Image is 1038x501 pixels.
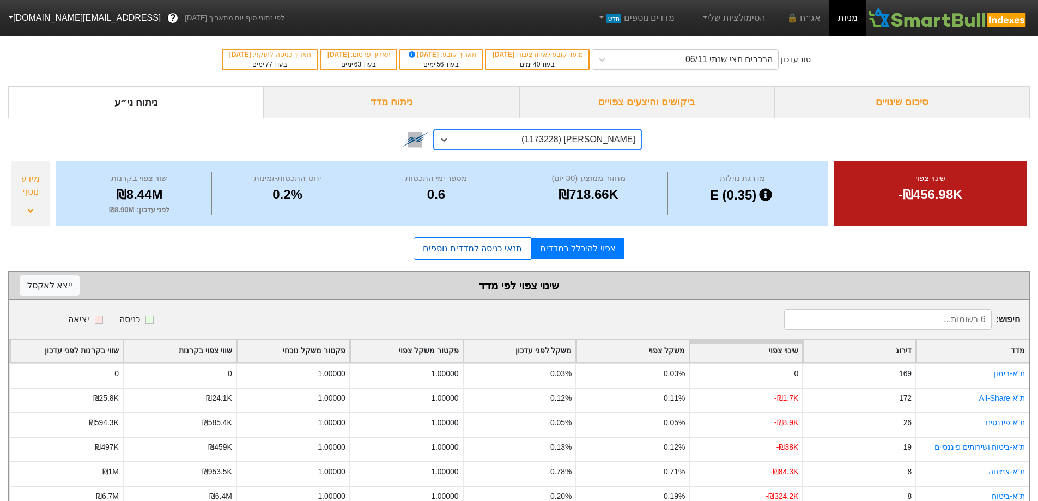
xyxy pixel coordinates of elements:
[994,369,1025,378] a: ת''א-רימון
[431,442,458,453] div: 1.00000
[431,368,458,379] div: 1.00000
[916,340,1029,362] div: Toggle SortBy
[229,51,253,58] span: [DATE]
[464,340,576,362] div: Toggle SortBy
[215,185,360,204] div: 0.2%
[606,14,621,23] span: חדש
[70,185,209,204] div: ₪8.44M
[671,185,815,206] div: E (0.35)
[436,61,444,68] span: 56
[237,340,349,362] div: Toggle SortBy
[350,340,463,362] div: Toggle SortBy
[899,393,912,404] div: 172
[992,492,1025,500] a: ת"א-ביטוח
[519,86,775,118] div: ביקושים והיצעים צפויים
[407,51,441,58] span: [DATE]
[202,417,232,428] div: ₪585.4K
[907,466,912,478] div: 8
[206,393,232,404] div: ₪24.1K
[327,51,351,58] span: [DATE]
[794,368,798,379] div: 0
[690,340,802,362] div: Toggle SortBy
[326,50,391,59] div: תאריך פרסום :
[264,86,519,118] div: ניתוח מדד
[265,61,272,68] span: 77
[592,7,679,29] a: מדדים נוספיםחדש
[550,417,572,428] div: 0.05%
[550,442,572,453] div: 0.13%
[215,172,360,185] div: יחס התכסות-זמינות
[93,393,119,404] div: ₪25.8K
[119,313,140,326] div: כניסה
[774,393,798,404] div: -₪1.7K
[431,466,458,478] div: 1.00000
[512,172,665,185] div: מחזור ממוצע (30 יום)
[10,340,123,362] div: Toggle SortBy
[664,466,685,478] div: 0.71%
[986,418,1025,427] a: ת''א פיננסים
[934,443,1025,451] a: ת"א-ביטוח ושירותים פיננסיים
[899,368,912,379] div: 169
[70,204,209,215] div: לפני עדכון : ₪8.90M
[866,7,1029,29] img: SmartBull
[531,238,624,259] a: צפוי להיכלל במדדים
[114,368,119,379] div: 0
[696,7,769,29] a: הסימולציות שלי
[185,13,284,23] span: לפי נתוני סוף יום מתאריך [DATE]
[228,59,311,69] div: בעוד ימים
[20,277,1018,294] div: שינוי צפוי לפי מדד
[776,442,798,453] div: -₪38K
[124,340,236,362] div: Toggle SortBy
[414,237,531,260] a: תנאי כניסה למדדים נוספים
[318,393,345,404] div: 1.00000
[664,393,685,404] div: 0.11%
[170,11,176,26] span: ?
[493,51,516,58] span: [DATE]
[401,125,429,154] img: tase link
[228,50,311,59] div: תאריך כניסה לתוקף :
[102,466,119,478] div: ₪1M
[406,50,476,59] div: תאריך קובע :
[366,185,507,204] div: 0.6
[533,61,540,68] span: 40
[491,50,583,59] div: מועד קובע לאחוז ציבור :
[354,61,361,68] span: 63
[326,59,391,69] div: בעוד ימים
[318,417,345,428] div: 1.00000
[406,59,476,69] div: בעוד ימים
[70,172,209,185] div: שווי צפוי בקרנות
[784,309,1020,330] span: חיפוש :
[774,86,1030,118] div: סיכום שינויים
[988,467,1025,476] a: ת''א-צמיחה
[685,53,773,66] div: הרכבים חצי שנתי 06/11
[671,172,815,185] div: מדרגת נזילות
[491,59,583,69] div: בעוד ימים
[202,466,232,478] div: ₪953.5K
[8,86,264,118] div: ניתוח ני״ע
[431,417,458,428] div: 1.00000
[774,417,798,428] div: -₪8.9K
[512,185,665,204] div: ₪718.66K
[366,172,507,185] div: מספר ימי התכסות
[228,368,232,379] div: 0
[803,340,915,362] div: Toggle SortBy
[14,172,47,198] div: מידע נוסף
[848,172,1013,185] div: שינוי צפוי
[318,442,345,453] div: 1.00000
[318,368,345,379] div: 1.00000
[576,340,689,362] div: Toggle SortBy
[208,442,232,453] div: ₪459K
[431,393,458,404] div: 1.00000
[979,394,1025,402] a: ת''א All-Share
[781,54,811,65] div: סוג עדכון
[550,466,572,478] div: 0.78%
[521,133,635,146] div: [PERSON_NAME] (1173228)
[664,368,685,379] div: 0.03%
[664,417,685,428] div: 0.05%
[550,368,572,379] div: 0.03%
[664,442,685,453] div: 0.12%
[903,442,912,453] div: 19
[89,417,119,428] div: ₪594.3K
[95,442,118,453] div: ₪497K
[784,309,992,330] input: 6 רשומות...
